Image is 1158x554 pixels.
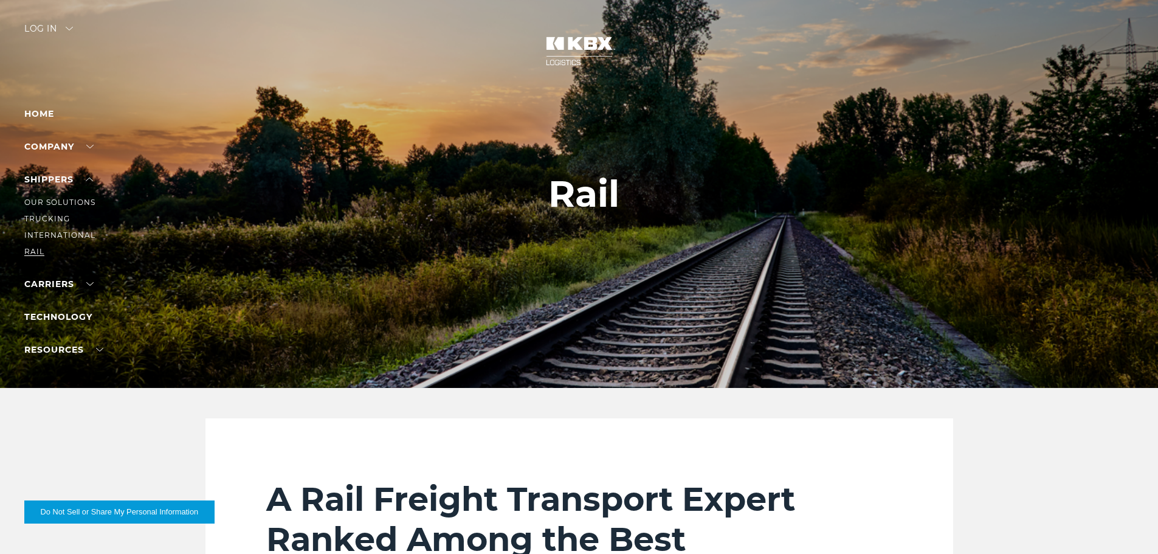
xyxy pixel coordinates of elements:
[548,173,619,215] h1: Rail
[24,24,73,42] div: Log in
[534,24,625,78] img: kbx logo
[24,230,95,240] a: International
[24,247,44,256] a: RAIL
[24,279,94,289] a: Carriers
[66,27,73,30] img: arrow
[24,198,95,207] a: Our Solutions
[24,311,92,322] a: Technology
[24,500,215,524] button: Do Not Sell or Share My Personal Information
[24,214,70,223] a: Trucking
[24,141,94,152] a: Company
[24,344,103,355] a: RESOURCES
[24,174,93,185] a: SHIPPERS
[24,108,54,119] a: Home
